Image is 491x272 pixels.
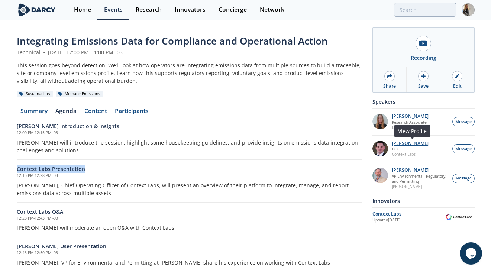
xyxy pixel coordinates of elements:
p: [PERSON_NAME] [392,184,448,189]
p: COO [392,146,429,152]
img: logo-wide.svg [17,3,57,16]
div: Research [136,7,162,13]
p: [PERSON_NAME] [392,114,429,119]
a: Content [81,108,111,117]
div: Concierge [219,7,247,13]
button: Message [452,117,475,126]
p: [PERSON_NAME] [392,168,448,173]
h5: 12:15 PM - 12:28 PM -03 [17,173,362,179]
p: Darcy Partners [392,125,429,130]
h6: [PERSON_NAME] Introduction & Insights [17,122,362,130]
div: Context Labs [372,211,443,217]
iframe: chat widget [460,242,484,265]
div: Technical [DATE] 12:00 PM - 1:00 PM -03 [17,48,362,56]
div: Save [418,83,429,90]
div: Sustainability [17,91,53,97]
input: Advanced Search [394,3,456,17]
h6: [PERSON_NAME] User Presentation [17,242,362,250]
img: 501ea5c4-0272-445a-a9c3-1e215b6764fd [372,141,388,156]
p: VP Environmental, Regulatory, and Permitting [392,174,448,184]
a: Summary [17,108,52,117]
button: Message [452,174,475,183]
a: Participants [111,108,153,117]
span: Message [455,146,472,152]
span: Integrating Emissions Data for Compliance and Operational Action [17,34,328,48]
div: Events [104,7,123,13]
span: Message [455,119,472,125]
a: Recording [373,28,474,67]
div: Innovators [175,7,206,13]
img: Profile [462,3,475,16]
p: Context Labs [392,152,429,157]
p: Research Associate [392,120,429,125]
p: [PERSON_NAME], Chief Operating Officer of Context Labs, will present an overview of their platfor... [17,181,362,197]
a: Context Labs Updated[DATE] Context Labs [372,210,475,223]
h5: 12:00 PM - 12:15 PM -03 [17,130,362,136]
div: Speakers [372,95,475,108]
p: [PERSON_NAME] [392,141,429,146]
h6: Context Labs Presentation [17,165,362,173]
div: Network [260,7,284,13]
h6: Context Labs Q&A [17,208,362,216]
a: Edit [440,67,474,92]
h5: 12:43 PM - 12:50 PM -03 [17,250,362,256]
img: ed2b4adb-f152-4947-b39b-7b15fa9ececc [372,168,388,183]
div: Recording [411,54,436,62]
button: Message [452,144,475,153]
h5: 12:28 PM - 12:43 PM -03 [17,216,362,221]
div: Methane Emissions [56,91,103,97]
div: Innovators [372,194,475,207]
div: Home [74,7,91,13]
span: • [42,49,46,56]
div: Share [383,83,396,90]
a: Agenda [52,108,81,117]
span: Message [455,175,472,181]
div: Updated [DATE] [372,217,443,223]
div: This session goes beyond detection. We’ll look at how operators are integrating emissions data fr... [17,61,362,85]
p: [PERSON_NAME] will introduce the session, highlight some housekeeping guidelines, and provide ins... [17,139,362,154]
img: Context Labs [443,213,475,221]
img: 1e06ca1f-8078-4f37-88bf-70cc52a6e7bd [372,114,388,129]
div: Edit [453,83,462,90]
p: [PERSON_NAME], VP for Environmental and Permitting at [PERSON_NAME] share his experience on worki... [17,259,362,266]
p: [PERSON_NAME] will moderate an open Q&A with Context Labs [17,224,362,231]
